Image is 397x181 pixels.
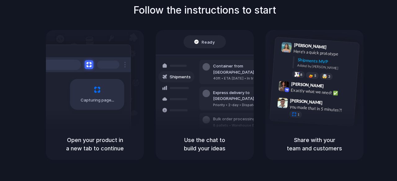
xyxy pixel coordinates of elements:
span: Shipments [170,74,191,80]
span: [PERSON_NAME] [291,80,324,89]
span: 8 [300,73,302,76]
span: 9:41 AM [328,45,341,52]
div: 🤯 [322,74,328,79]
div: Shipments MVP [297,57,355,67]
div: Exactly what we need! ✅ [291,87,353,97]
div: 40ft • ETA [DATE] • In transit [213,76,280,81]
div: Express delivery to [GEOGRAPHIC_DATA] [213,90,280,102]
span: [PERSON_NAME] [290,97,323,106]
span: 5 [314,74,316,77]
span: 1 [297,113,300,116]
div: you made that in 5 minutes?! [289,103,351,114]
div: Bulk order processing [213,116,271,122]
span: Capturing page [81,97,115,103]
div: Here's a quick prototype [293,48,355,58]
h5: Open your product in a new tab to continue [53,136,136,153]
div: Priority • 2-day • Dispatched [213,102,280,108]
span: 3 [328,75,330,78]
div: Container from [GEOGRAPHIC_DATA] [213,63,280,75]
h5: Use the chat to build your ideas [163,136,246,153]
h1: Follow the instructions to start [133,3,276,18]
span: Ready [202,39,215,45]
span: 9:47 AM [324,100,337,107]
h5: Share with your team and customers [273,136,356,153]
div: 8 pallets • Warehouse B • Packed [213,123,271,128]
span: [PERSON_NAME] [294,41,327,50]
div: Added by [PERSON_NAME] [297,63,354,72]
span: 9:42 AM [326,84,338,91]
